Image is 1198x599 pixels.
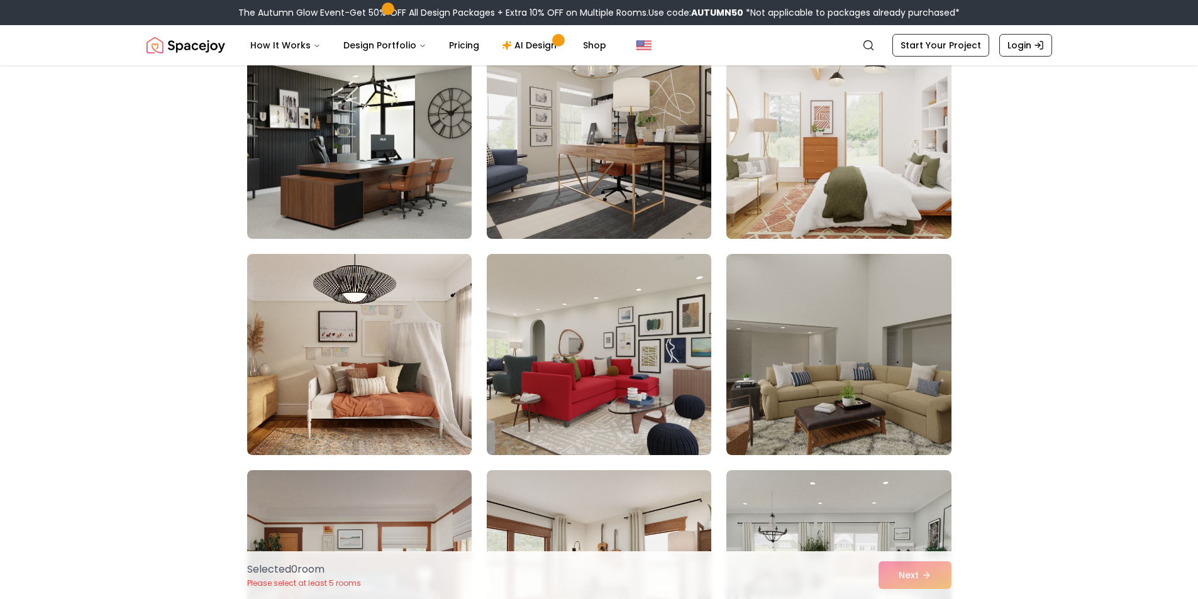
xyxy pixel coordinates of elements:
[487,254,711,455] img: Room room-11
[147,33,225,58] a: Spacejoy
[147,33,225,58] img: Spacejoy Logo
[743,6,960,19] span: *Not applicable to packages already purchased*
[636,38,652,53] img: United States
[573,33,616,58] a: Shop
[492,33,570,58] a: AI Design
[247,38,472,239] img: Room room-7
[648,6,743,19] span: Use code:
[487,38,711,239] img: Room room-8
[247,562,361,577] p: Selected 0 room
[999,34,1052,57] a: Login
[439,33,489,58] a: Pricing
[721,33,957,244] img: Room room-9
[333,33,436,58] button: Design Portfolio
[726,254,951,455] img: Room room-12
[247,254,472,455] img: Room room-10
[892,34,989,57] a: Start Your Project
[238,6,960,19] div: The Autumn Glow Event-Get 50% OFF All Design Packages + Extra 10% OFF on Multiple Rooms.
[240,33,331,58] button: How It Works
[240,33,616,58] nav: Main
[147,25,1052,65] nav: Global
[691,6,743,19] b: AUTUMN50
[247,578,361,588] p: Please select at least 5 rooms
